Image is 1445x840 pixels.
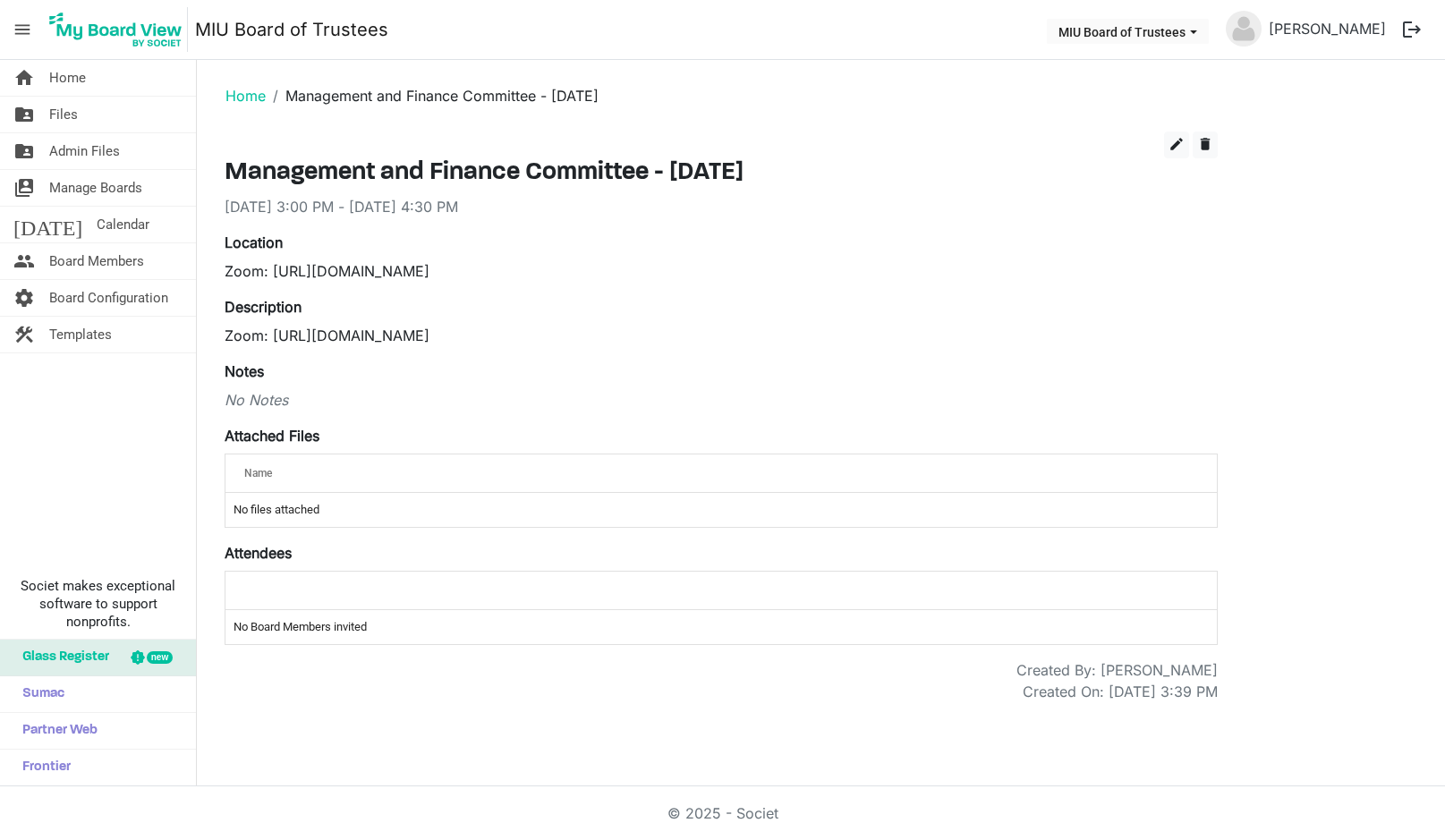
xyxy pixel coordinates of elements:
[225,361,264,382] label: Notes
[44,7,195,52] a: My Board View Logo
[49,243,144,279] span: Board Members
[44,7,188,52] img: My Board View Logo
[667,804,778,822] a: © 2025 - Societ
[225,260,1218,282] div: Zoom: [URL][DOMAIN_NAME]
[225,296,302,318] label: Description
[1193,132,1218,158] button: delete
[225,610,1217,644] td: No Board Members invited
[49,280,168,316] span: Board Configuration
[13,750,71,785] span: Frontier
[49,170,142,206] span: Manage Boards
[13,317,35,352] span: construction
[225,425,319,446] label: Attached Files
[49,60,86,96] span: Home
[225,87,266,105] a: Home
[1023,681,1218,702] div: Created On: [DATE] 3:39 PM
[225,196,1218,217] div: [DATE] 3:00 PM - [DATE] 4:30 PM
[13,97,35,132] span: folder_shared
[1016,659,1218,681] div: Created By: [PERSON_NAME]
[1262,11,1393,47] a: [PERSON_NAME]
[225,327,429,344] span: Zoom: [URL][DOMAIN_NAME]
[266,85,599,106] li: Management and Finance Committee - [DATE]
[97,207,149,242] span: Calendar
[13,60,35,96] span: home
[225,389,1218,411] div: No Notes
[1164,132,1189,158] button: edit
[225,542,292,564] label: Attendees
[13,713,98,749] span: Partner Web
[225,493,1217,527] td: No files attached
[195,12,388,47] a: MIU Board of Trustees
[13,243,35,279] span: people
[1047,19,1209,44] button: MIU Board of Trustees dropdownbutton
[13,133,35,169] span: folder_shared
[13,207,82,242] span: [DATE]
[1393,11,1431,48] button: logout
[1226,11,1262,47] img: no-profile-picture.svg
[13,280,35,316] span: settings
[225,158,1218,189] h3: Management and Finance Committee - [DATE]
[49,97,78,132] span: Files
[1197,136,1213,152] span: delete
[49,133,120,169] span: Admin Files
[1169,136,1185,152] span: edit
[5,13,39,47] span: menu
[13,676,64,712] span: Sumac
[225,232,283,253] label: Location
[13,170,35,206] span: switch_account
[147,651,173,664] div: new
[8,577,188,631] span: Societ makes exceptional software to support nonprofits.
[49,317,112,352] span: Templates
[244,467,272,479] span: Name
[13,640,109,675] span: Glass Register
